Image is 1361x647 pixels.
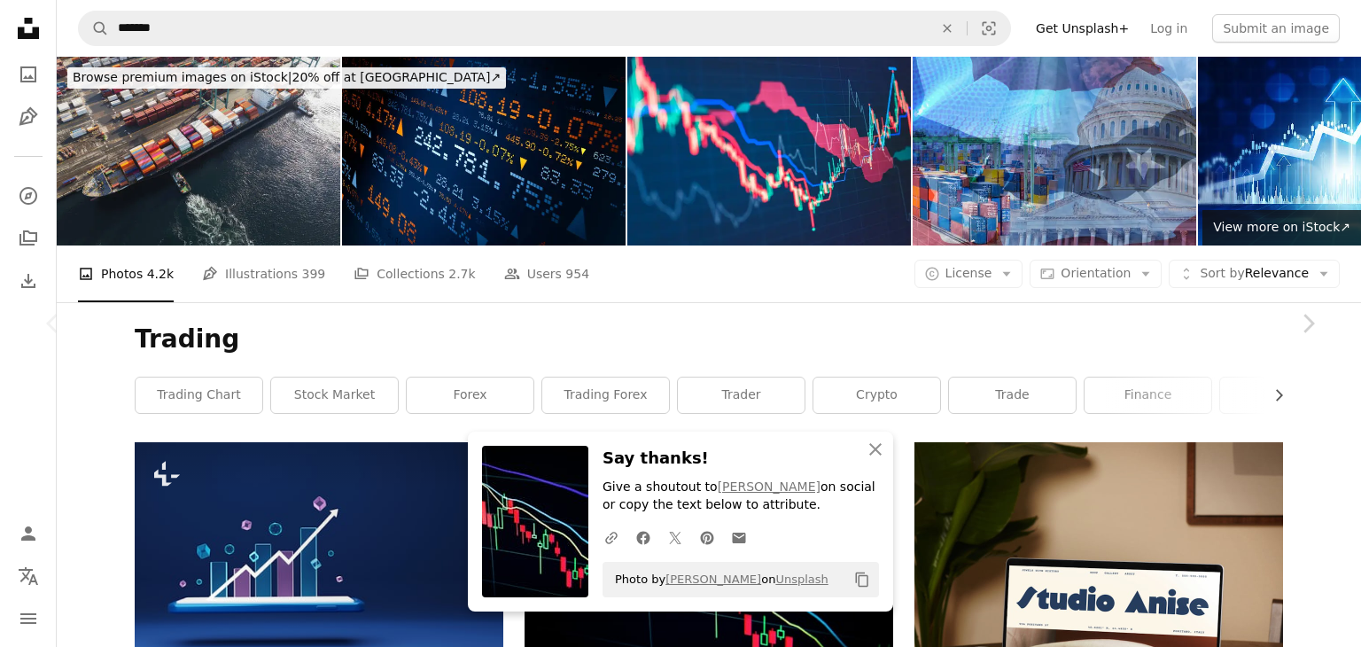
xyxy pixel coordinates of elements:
[603,446,879,472] h3: Say thanks!
[1200,266,1244,280] span: Sort by
[1212,14,1340,43] button: Submit an image
[57,57,340,246] img: Container Ship Docking
[135,323,1283,355] h1: Trading
[79,12,109,45] button: Search Unsplash
[302,264,326,284] span: 399
[57,57,517,99] a: Browse premium images on iStock|20% off at [GEOGRAPHIC_DATA]↗
[11,57,46,92] a: Photos
[202,246,325,302] a: Illustrations 399
[1030,260,1162,288] button: Orientation
[627,57,911,246] img: Robot investment monitoring market volatility in financial market
[11,558,46,594] button: Language
[928,12,967,45] button: Clear
[565,264,589,284] span: 954
[665,573,761,586] a: [PERSON_NAME]
[1220,378,1347,413] a: money
[342,57,626,246] img: Abstract stock market ticker with prices, percentage changes.
[813,378,940,413] a: crypto
[606,565,828,594] span: Photo by on
[945,266,992,280] span: License
[504,246,589,302] a: Users 954
[1200,265,1309,283] span: Relevance
[678,378,805,413] a: trader
[949,378,1076,413] a: trade
[1085,378,1211,413] a: finance
[11,99,46,135] a: Illustrations
[1169,260,1340,288] button: Sort byRelevance
[627,519,659,555] a: Share on Facebook
[847,565,877,595] button: Copy to clipboard
[1139,14,1198,43] a: Log in
[1213,220,1350,234] span: View more on iStock ↗
[603,479,879,514] p: Give a shoutout to on social or copy the text below to attribute.
[11,601,46,636] button: Menu
[1061,266,1131,280] span: Orientation
[11,516,46,551] a: Log in / Sign up
[11,178,46,214] a: Explore
[11,221,46,256] a: Collections
[1255,238,1361,409] a: Next
[718,479,820,494] a: [PERSON_NAME]
[78,11,1011,46] form: Find visuals sitewide
[448,264,475,284] span: 2.7k
[407,378,533,413] a: forex
[136,378,262,413] a: trading chart
[1025,14,1139,43] a: Get Unsplash+
[914,260,1023,288] button: License
[968,12,1010,45] button: Visual search
[723,519,755,555] a: Share over email
[354,246,475,302] a: Collections 2.7k
[67,67,506,89] div: 20% off at [GEOGRAPHIC_DATA] ↗
[1202,210,1361,246] a: View more on iStock↗
[775,573,828,586] a: Unsplash
[271,378,398,413] a: stock market
[691,519,723,555] a: Share on Pinterest
[73,70,292,84] span: Browse premium images on iStock |
[659,519,691,555] a: Share on Twitter
[542,378,669,413] a: trading forex
[135,551,503,567] a: Incremental graphs and arrows on smartphones. Trade growth, financial investment Market trends an...
[913,57,1196,246] img: u.s. tariff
